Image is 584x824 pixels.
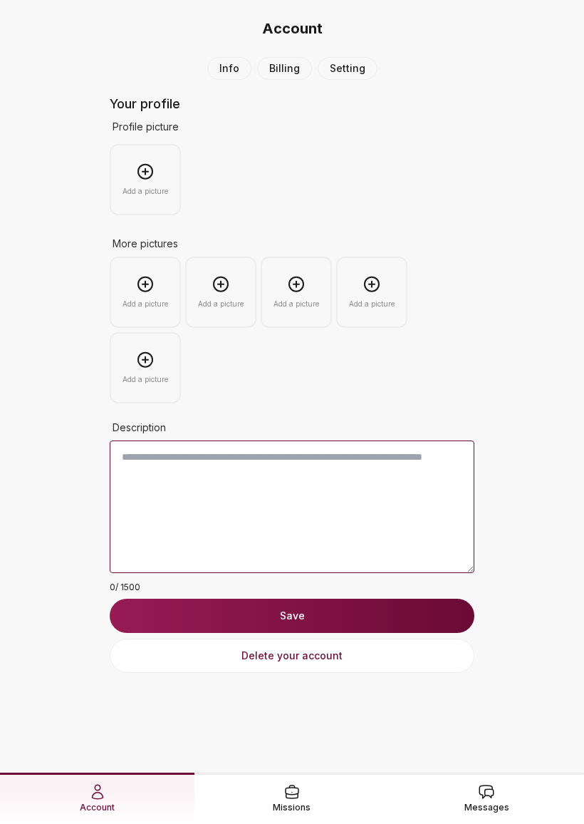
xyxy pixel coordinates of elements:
[113,421,166,435] span: Description
[113,120,179,134] span: Profile picture
[80,800,115,815] span: Account
[110,639,474,673] button: Delete your account
[110,94,474,114] p: Your profile
[273,299,319,309] p: Add a picture
[113,237,178,251] span: More pictures
[122,299,168,309] p: Add a picture
[207,57,251,80] a: Info
[110,599,474,633] button: Save
[122,374,168,385] p: Add a picture
[349,299,395,309] p: Add a picture
[110,582,474,593] p: 0 / 1500
[122,186,168,197] p: Add a picture
[273,800,311,815] span: Missions
[198,299,244,309] p: Add a picture
[257,57,312,80] a: Billing
[464,800,509,815] span: Messages
[318,57,377,80] a: Setting
[194,773,389,823] a: Missions
[11,19,573,38] h3: Account
[390,773,584,823] a: Messages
